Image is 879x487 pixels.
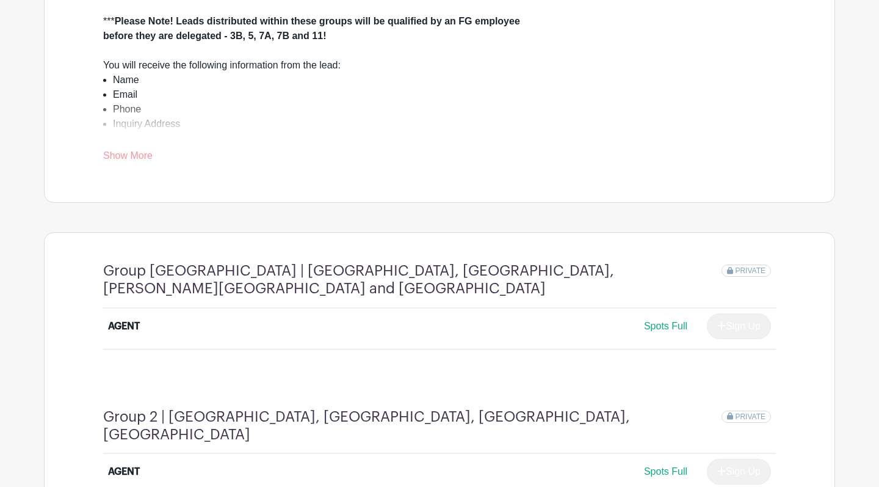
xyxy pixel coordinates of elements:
[113,87,776,102] li: Email
[103,58,776,73] div: You will receive the following information from the lead:
[735,412,765,421] span: PRIVATE
[115,16,520,26] strong: Please Note! Leads distributed within these groups will be qualified by an FG employee
[103,31,326,41] strong: before they are delegated - 3B, 5, 7A, 7B and 11!
[103,150,153,166] a: Show More
[108,319,140,334] div: AGENT
[108,464,140,479] div: AGENT
[644,321,687,331] span: Spots Full
[103,408,722,444] h4: Group 2 | [GEOGRAPHIC_DATA], [GEOGRAPHIC_DATA], [GEOGRAPHIC_DATA], [GEOGRAPHIC_DATA]
[103,262,722,298] h4: Group [GEOGRAPHIC_DATA] | [GEOGRAPHIC_DATA], [GEOGRAPHIC_DATA], [PERSON_NAME][GEOGRAPHIC_DATA] an...
[644,466,687,477] span: Spots Full
[735,266,765,275] span: PRIVATE
[113,117,776,131] li: Inquiry Address
[113,73,776,87] li: Name
[113,102,776,117] li: Phone
[103,131,776,146] div: You will receive leads from the Following Sources:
